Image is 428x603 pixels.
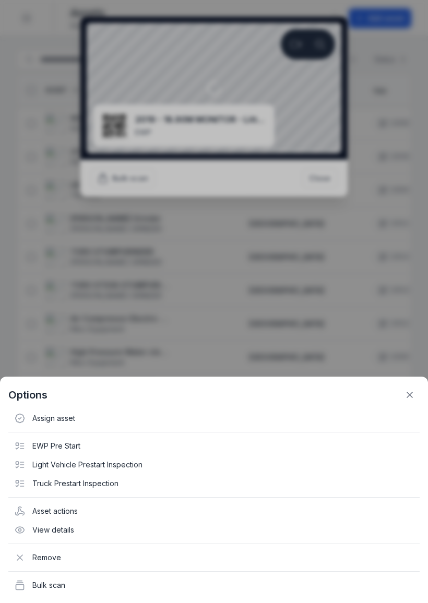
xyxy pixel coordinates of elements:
[8,437,420,455] div: EWP Pre Start
[8,502,420,521] div: Asset actions
[8,409,420,428] div: Assign asset
[8,388,47,402] strong: Options
[8,576,420,595] div: Bulk scan
[8,548,420,567] div: Remove
[8,521,420,539] div: View details
[8,474,420,493] div: Truck Prestart Inspection
[8,455,420,474] div: Light Vehicle Prestart Inspection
